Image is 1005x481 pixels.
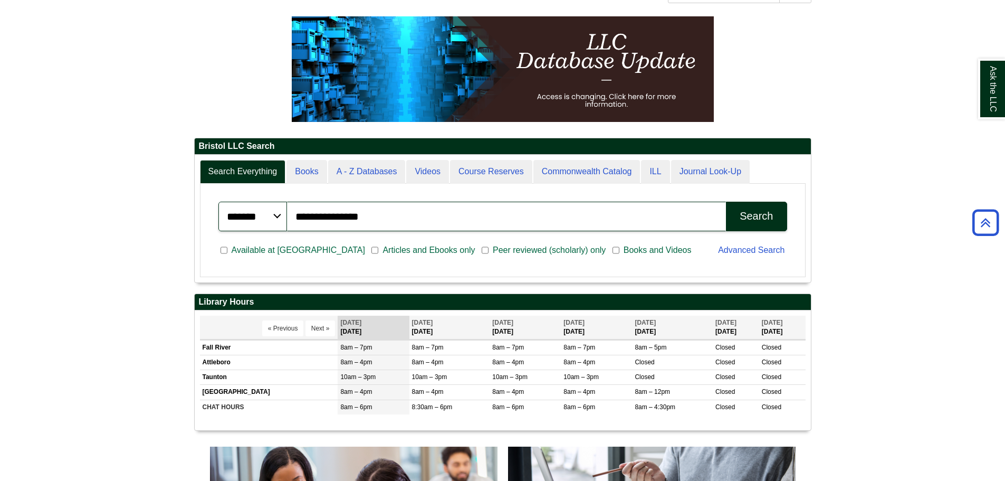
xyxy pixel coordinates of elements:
[713,316,759,339] th: [DATE]
[406,160,449,184] a: Videos
[492,403,524,411] span: 8am – 6pm
[762,373,781,381] span: Closed
[450,160,532,184] a: Course Reserves
[563,344,595,351] span: 8am – 7pm
[762,359,781,366] span: Closed
[200,355,338,370] td: Attleboro
[635,388,670,395] span: 8am – 12pm
[221,246,227,255] input: Available at [GEOGRAPHIC_DATA]
[563,403,595,411] span: 8am – 6pm
[715,403,735,411] span: Closed
[635,403,675,411] span: 8am – 4:30pm
[563,319,585,326] span: [DATE]
[340,344,372,351] span: 8am – 7pm
[340,388,372,395] span: 8am – 4pm
[762,319,783,326] span: [DATE]
[492,359,524,366] span: 8am – 4pm
[292,16,714,122] img: HTML tutorial
[371,246,378,255] input: Articles and Ebooks only
[740,210,773,222] div: Search
[262,320,304,336] button: « Previous
[340,319,361,326] span: [DATE]
[412,359,444,366] span: 8am – 4pm
[492,319,513,326] span: [DATE]
[762,403,781,411] span: Closed
[340,359,372,366] span: 8am – 4pm
[200,160,286,184] a: Search Everything
[340,403,372,411] span: 8am – 6pm
[482,246,489,255] input: Peer reviewed (scholarly) only
[200,341,338,355] td: Fall River
[671,160,750,184] a: Journal Look-Up
[200,400,338,414] td: CHAT HOURS
[715,344,735,351] span: Closed
[305,320,336,336] button: Next »
[561,316,632,339] th: [DATE]
[969,215,1002,230] a: Back to Top
[715,359,735,366] span: Closed
[489,244,610,257] span: Peer reviewed (scholarly) only
[726,202,787,231] button: Search
[195,294,811,310] h2: Library Hours
[227,244,369,257] span: Available at [GEOGRAPHIC_DATA]
[328,160,406,184] a: A - Z Databases
[715,388,735,395] span: Closed
[490,316,561,339] th: [DATE]
[635,319,656,326] span: [DATE]
[378,244,479,257] span: Articles and Ebooks only
[715,319,736,326] span: [DATE]
[492,344,524,351] span: 8am – 7pm
[338,316,409,339] th: [DATE]
[635,359,654,366] span: Closed
[195,138,811,155] h2: Bristol LLC Search
[762,388,781,395] span: Closed
[533,160,640,184] a: Commonwealth Catalog
[635,344,666,351] span: 8am – 5pm
[412,388,444,395] span: 8am – 4pm
[632,316,713,339] th: [DATE]
[200,370,338,385] td: Taunton
[563,373,599,381] span: 10am – 3pm
[409,316,490,339] th: [DATE]
[412,319,433,326] span: [DATE]
[286,160,327,184] a: Books
[718,246,784,254] a: Advanced Search
[412,403,453,411] span: 8:30am – 6pm
[412,373,447,381] span: 10am – 3pm
[563,359,595,366] span: 8am – 4pm
[200,385,338,400] td: [GEOGRAPHIC_DATA]
[492,388,524,395] span: 8am – 4pm
[759,316,806,339] th: [DATE]
[641,160,669,184] a: ILL
[619,244,696,257] span: Books and Videos
[612,246,619,255] input: Books and Videos
[762,344,781,351] span: Closed
[563,388,595,395] span: 8am – 4pm
[340,373,376,381] span: 10am – 3pm
[635,373,654,381] span: Closed
[412,344,444,351] span: 8am – 7pm
[715,373,735,381] span: Closed
[492,373,528,381] span: 10am – 3pm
